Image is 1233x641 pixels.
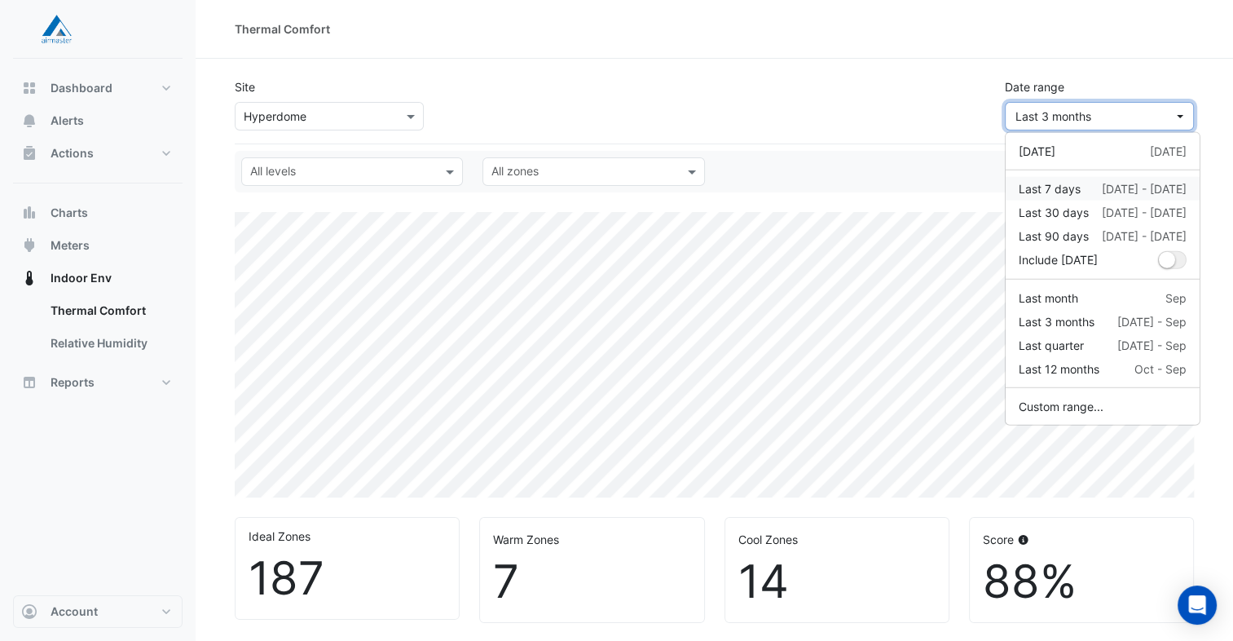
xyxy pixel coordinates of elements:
[1006,310,1200,334] button: Last 3 months [DATE] - Sep
[37,327,183,360] a: Relative Humidity
[1117,337,1187,354] div: [DATE] - Sep
[20,13,93,46] img: Company Logo
[13,262,183,294] button: Indoor Env
[13,229,183,262] button: Meters
[983,555,1180,609] div: 88%
[1117,313,1187,330] div: [DATE] - Sep
[21,80,37,96] app-icon: Dashboard
[1006,224,1200,248] button: Last 90 days [DATE] - [DATE]
[1019,143,1055,160] div: [DATE]
[1006,395,1200,418] button: Custom range...
[1019,360,1099,378] div: Last 12 months
[983,531,1180,548] div: Score
[51,205,88,221] span: Charts
[1178,586,1217,625] div: Open Intercom Messenger
[489,162,539,183] div: All zones
[1134,360,1187,378] div: Oct - Sep
[1019,313,1094,330] div: Last 3 months
[1165,290,1187,307] div: Sep
[51,374,95,391] span: Reports
[13,137,183,170] button: Actions
[1150,143,1187,160] div: [DATE]
[1019,204,1089,221] div: Last 30 days
[13,197,183,229] button: Charts
[51,603,98,620] span: Account
[21,237,37,254] app-icon: Meters
[1006,139,1200,163] button: [DATE] [DATE]
[13,294,183,366] div: Indoor Env
[21,205,37,221] app-icon: Charts
[235,78,255,95] label: Site
[1015,109,1091,123] span: 01 Jul 25 - 30 Sep 25
[1005,132,1200,426] div: dropDown
[13,72,183,104] button: Dashboard
[51,80,112,96] span: Dashboard
[1102,228,1187,245] div: [DATE] - [DATE]
[1102,180,1187,197] div: [DATE] - [DATE]
[13,104,183,137] button: Alerts
[1006,286,1200,310] button: Last month Sep
[1006,177,1200,201] button: Last 7 days [DATE] - [DATE]
[235,20,330,38] div: Thermal Comfort
[51,145,94,161] span: Actions
[21,374,37,391] app-icon: Reports
[1102,204,1187,221] div: [DATE] - [DATE]
[1019,337,1084,354] div: Last quarter
[248,162,296,183] div: All levels
[37,294,183,327] a: Thermal Comfort
[1006,357,1200,381] button: Last 12 months Oct - Sep
[1005,102,1194,130] button: Last 3 months
[21,270,37,286] app-icon: Indoor Env
[13,595,183,628] button: Account
[1019,180,1081,197] div: Last 7 days
[51,237,90,254] span: Meters
[21,113,37,129] app-icon: Alerts
[493,531,690,548] div: Warm Zones
[738,531,936,548] div: Cool Zones
[1006,201,1200,224] button: Last 30 days [DATE] - [DATE]
[1019,251,1098,269] label: Include [DATE]
[1006,334,1200,357] button: Last quarter [DATE] - Sep
[493,555,690,609] div: 7
[51,113,84,129] span: Alerts
[1005,78,1064,95] label: Date range
[1019,290,1078,307] div: Last month
[1019,228,1089,245] div: Last 90 days
[249,528,446,545] div: Ideal Zones
[738,555,936,609] div: 14
[249,551,446,606] div: 187
[21,145,37,161] app-icon: Actions
[13,366,183,399] button: Reports
[51,270,112,286] span: Indoor Env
